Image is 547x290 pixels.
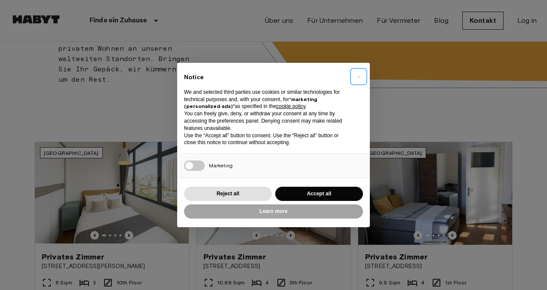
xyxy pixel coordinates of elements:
[184,132,349,147] p: Use the “Accept all” button to consent. Use the “Reject all” button or close this notice to conti...
[357,71,360,82] span: ×
[275,187,363,201] button: Accept all
[184,73,349,82] h2: Notice
[184,204,363,219] button: Learn more
[184,110,349,132] p: You can freely give, deny, or withdraw your consent at any time by accessing the preferences pane...
[184,187,272,201] button: Reject all
[276,103,305,109] a: cookie policy
[209,162,233,169] span: Marketing
[184,89,349,110] p: We and selected third parties use cookies or similar technologies for technical purposes and, wit...
[184,96,317,110] strong: “marketing (personalized ads)”
[352,70,366,83] button: Close this notice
